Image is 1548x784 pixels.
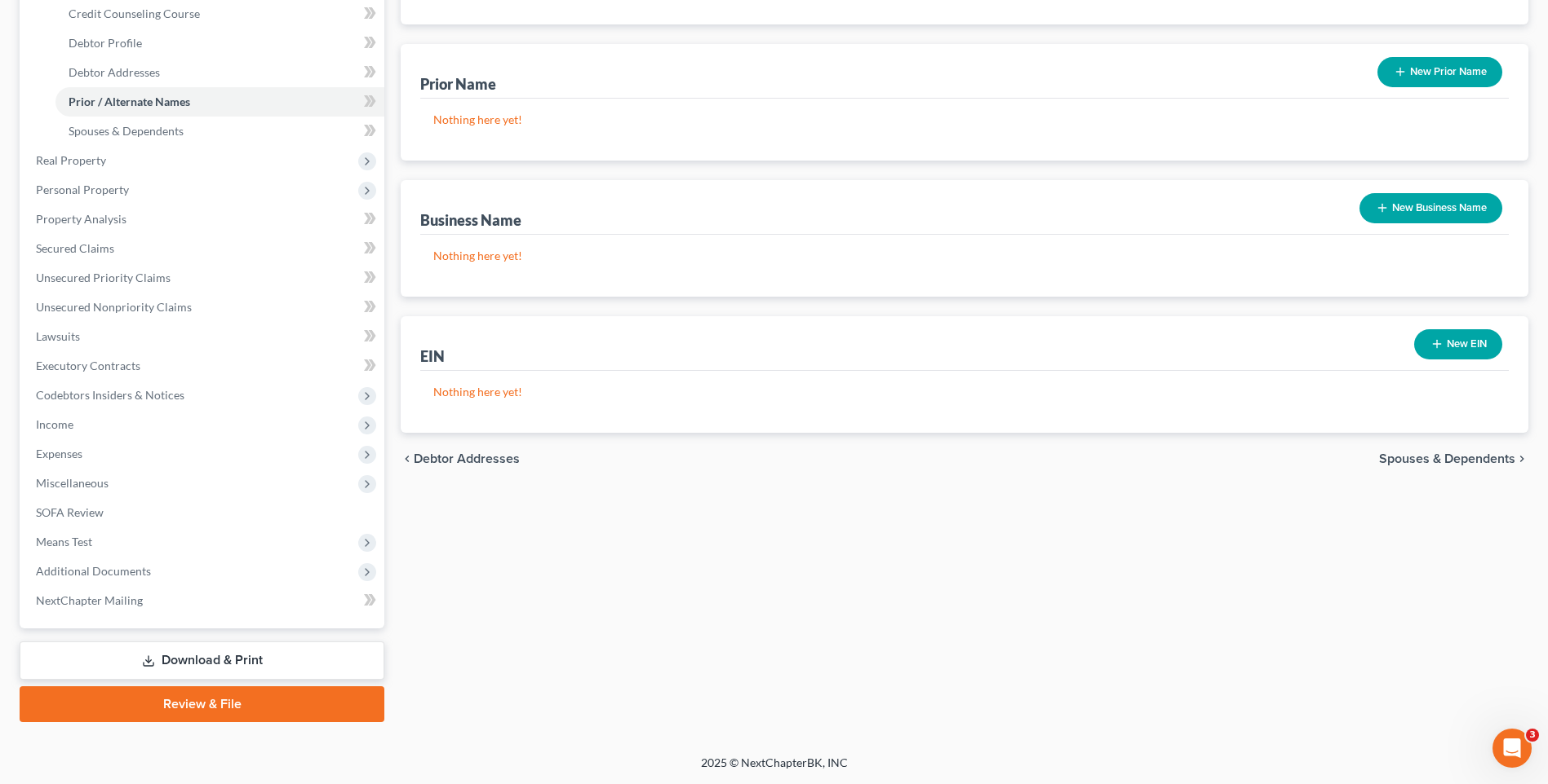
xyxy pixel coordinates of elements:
[23,293,384,322] a: Unsecured Nonpriority Claims
[23,205,384,234] a: Property Analysis
[433,112,1496,128] p: Nothing here yet!
[1414,329,1502,359] button: New EIN
[36,535,92,548] span: Means Test
[1493,729,1532,768] iframe: Intercom live chat
[433,384,1496,400] p: Nothing here yet!
[36,417,73,431] span: Income
[23,498,384,527] a: SOFA Review
[69,124,184,138] span: Spouses & Dependents
[23,263,384,293] a: Unsecured Priority Claims
[36,388,184,402] span: Codebtors Insiders & Notices
[69,95,190,108] span: Prior / Alternate Names
[55,117,384,146] a: Spouses & Dependents
[36,476,109,490] span: Miscellaneous
[414,452,520,465] span: Debtor Addresses
[1526,729,1539,742] span: 3
[36,359,140,372] span: Executory Contracts
[36,564,151,578] span: Additional Documents
[309,755,1240,784] div: 2025 © NextChapterBK, INC
[401,452,520,465] button: chevron_left Debtor Addresses
[36,593,143,607] span: NextChapter Mailing
[1515,452,1528,465] i: chevron_right
[69,36,142,50] span: Debtor Profile
[20,686,384,722] a: Review & File
[401,452,414,465] i: chevron_left
[36,329,80,343] span: Lawsuits
[69,7,200,20] span: Credit Counseling Course
[1377,57,1502,87] button: New Prior Name
[23,322,384,351] a: Lawsuits
[36,241,114,255] span: Secured Claims
[433,248,1496,264] p: Nothing here yet!
[55,29,384,58] a: Debtor Profile
[23,586,384,615] a: NextChapter Mailing
[23,234,384,263] a: Secured Claims
[20,641,384,680] a: Download & Print
[55,87,384,117] a: Prior / Alternate Names
[420,210,521,230] div: Business Name
[36,212,126,226] span: Property Analysis
[420,346,445,366] div: EIN
[36,183,129,196] span: Personal Property
[69,65,160,79] span: Debtor Addresses
[420,74,496,94] div: Prior Name
[1379,452,1515,465] span: Spouses & Dependents
[1359,193,1502,223] button: New Business Name
[36,447,82,460] span: Expenses
[55,58,384,87] a: Debtor Addresses
[23,351,384,381] a: Executory Contracts
[36,300,192,314] span: Unsecured Nonpriority Claims
[36,271,171,284] span: Unsecured Priority Claims
[36,153,106,167] span: Real Property
[1379,452,1528,465] button: Spouses & Dependents chevron_right
[36,505,104,519] span: SOFA Review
